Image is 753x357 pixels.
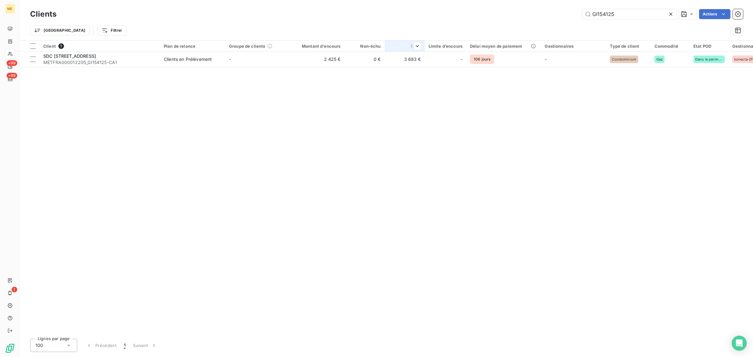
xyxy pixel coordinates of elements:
span: 1 [124,342,125,349]
span: +99 [7,60,17,66]
span: Condominium [612,57,636,61]
td: 2 425 € [291,52,344,67]
div: Gestionnaires [545,44,602,49]
div: Etat POD [693,44,725,49]
button: Filtrer [97,25,126,35]
span: SDC [STREET_ADDRESS] [43,53,96,59]
div: Non-échu [348,44,381,49]
span: - [461,56,462,62]
button: [GEOGRAPHIC_DATA] [30,25,89,35]
button: Actions [699,9,730,19]
h3: Clients [30,8,56,20]
button: 1 [120,339,129,352]
div: Échu [388,44,421,49]
button: Suivant [129,339,161,352]
span: - [545,56,547,62]
span: 106 jours [470,55,494,64]
td: 0 € [344,52,385,67]
span: METFRA000012205_GI154125-CA1 [43,59,156,66]
td: 3 683 € [385,52,425,67]
div: Type de client [610,44,647,49]
div: ME [5,4,15,14]
span: Groupe de clients [229,44,265,49]
span: - [229,56,231,62]
div: Open Intercom Messenger [732,336,747,351]
div: Délai moyen de paiement [470,44,537,49]
img: Logo LeanPay [5,343,15,353]
input: Rechercher [582,9,676,19]
span: Client [43,44,56,49]
span: 100 [35,342,43,349]
span: Dans le perimetre [695,57,723,61]
span: +99 [7,73,17,78]
span: Gaz [656,57,663,61]
div: Plan de relance [164,44,222,49]
span: 1 [12,287,17,292]
button: Précédent [82,339,120,352]
div: Montant d'encours [294,44,341,49]
div: Limite d’encours [429,44,462,49]
span: 1 [58,43,64,49]
div: Commodité [654,44,686,49]
div: Clients en Prélèvement [164,56,212,62]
